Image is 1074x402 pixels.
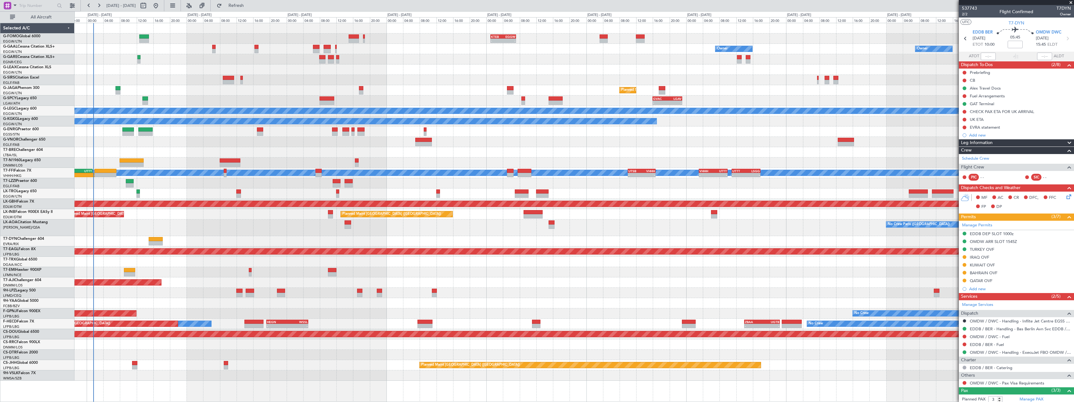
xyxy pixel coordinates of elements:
div: Planned Maint [GEOGRAPHIC_DATA] ([GEOGRAPHIC_DATA]) [621,85,720,95]
span: [DATE] - [DATE] [106,3,136,8]
span: F-GPNJ [3,309,17,313]
a: FCBB/BZV [3,304,20,308]
div: 20:00 [869,17,886,23]
div: 16:00 [253,17,270,23]
div: 20:00 [170,17,187,23]
div: UTTT [713,169,727,173]
div: 04:00 [703,17,719,23]
a: LFMD/CEQ [3,293,21,298]
div: UTTT [732,169,746,173]
a: T7-EMIHawker 900XP [3,268,41,272]
a: LX-AOACitation Mustang [3,220,48,224]
a: LFPB/LBG [3,366,19,370]
a: G-VNORChallenger 650 [3,138,45,142]
a: LFPB/LBG [3,324,19,329]
a: EGNR/CEG [3,60,22,64]
div: 04:00 [803,17,820,23]
div: 04:00 [603,17,620,23]
div: 16:00 [353,17,370,23]
span: ETOT [973,42,983,48]
a: LGAV/ATH [3,101,20,106]
a: F-HECDFalcon 7X [3,320,34,323]
button: Refresh [214,1,251,11]
a: DNMM/LOS [3,345,23,350]
span: Dispatch [961,310,978,317]
div: - [628,173,642,177]
span: (2/8) [1051,61,1061,68]
span: T7-N1960 [3,158,21,162]
span: T7-LZZI [3,179,16,183]
div: TURKEY OVF [970,247,994,252]
div: - [642,173,655,177]
a: OMDW / DWC - Fuel [970,334,1010,339]
a: T7-TRXGlobal 6500 [3,258,37,261]
span: T7-BRE [3,148,16,152]
div: VHHH [642,169,655,173]
span: G-SIRS [3,76,15,80]
a: LFPB/LBG [3,314,19,319]
span: T7DYN [1056,5,1071,12]
div: - [653,101,667,105]
div: 00:00 [586,17,603,23]
div: [DATE] - [DATE] [387,13,412,18]
span: CS-DOU [3,330,18,334]
a: OMDW / DWC - Handling - ExecuJet FBO OMDW / DWC [970,350,1071,355]
span: FP [981,204,986,210]
span: MF [981,195,987,201]
div: 00:00 [87,17,103,23]
div: HEGN [267,320,287,324]
span: T7-EMI [3,268,15,272]
a: 9H-YAAGlobal 5000 [3,299,38,303]
span: T7-TRX [3,258,16,261]
div: Prebriefing [970,70,990,75]
div: No Crew [854,309,869,318]
span: 15:45 [1036,42,1046,48]
a: LTBA/ISL [3,153,17,157]
div: Fuel Arrangements [970,93,1005,99]
a: DNMM/LOS [3,163,23,168]
div: [DATE] - [DATE] [187,13,212,18]
a: EGGW/LTN [3,70,22,75]
a: CS-DOUGlobal 6500 [3,330,39,334]
div: [DATE] - [DATE] [587,13,611,18]
a: Manage Permits [962,222,992,229]
span: LX-AOA [3,220,18,224]
div: - [503,39,515,43]
span: 2/2 [962,12,977,17]
div: 12:00 [936,17,953,23]
div: Planned Maint [GEOGRAPHIC_DATA] ([GEOGRAPHIC_DATA]) [342,209,441,219]
a: [PERSON_NAME]/QSA [3,225,40,230]
span: G-LEGC [3,107,17,111]
span: G-ENRG [3,127,18,131]
a: T7-BREChallenger 604 [3,148,43,152]
div: - [667,101,682,105]
span: LX-TRO [3,189,17,193]
a: EGGW/LTN [3,91,22,95]
div: 08:00 [320,17,336,23]
span: FFC [1049,195,1056,201]
div: UK ETA [970,117,984,122]
span: T7-DYN [1009,20,1024,26]
div: 08:00 [520,17,536,23]
a: T7-AJIChallenger 604 [3,278,41,282]
a: T7-LZZIPraetor 600 [3,179,37,183]
div: 08:00 [719,17,736,23]
div: BAHRAIN OVF [970,270,997,276]
span: G-LEAX [3,65,17,69]
div: 04:00 [503,17,519,23]
div: 08:00 [220,17,237,23]
a: CS-DTRFalcon 2000 [3,351,38,354]
div: ZBAA [745,320,762,324]
a: EGGW/LTN [3,111,22,116]
span: AC [998,195,1003,201]
span: T7-AJI [3,278,14,282]
div: [DATE] - [DATE] [687,13,711,18]
a: EGGW/LTN [3,194,22,199]
div: 00:00 [486,17,503,23]
div: KUWAIT OVF [970,262,995,268]
div: 20:00 [770,17,786,23]
a: EDDB / BER - Catering [970,365,1012,370]
span: G-JAGA [3,86,18,90]
div: EDDB DEP SLOT 1000z [970,231,1014,236]
span: G-GAAL [3,45,18,49]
